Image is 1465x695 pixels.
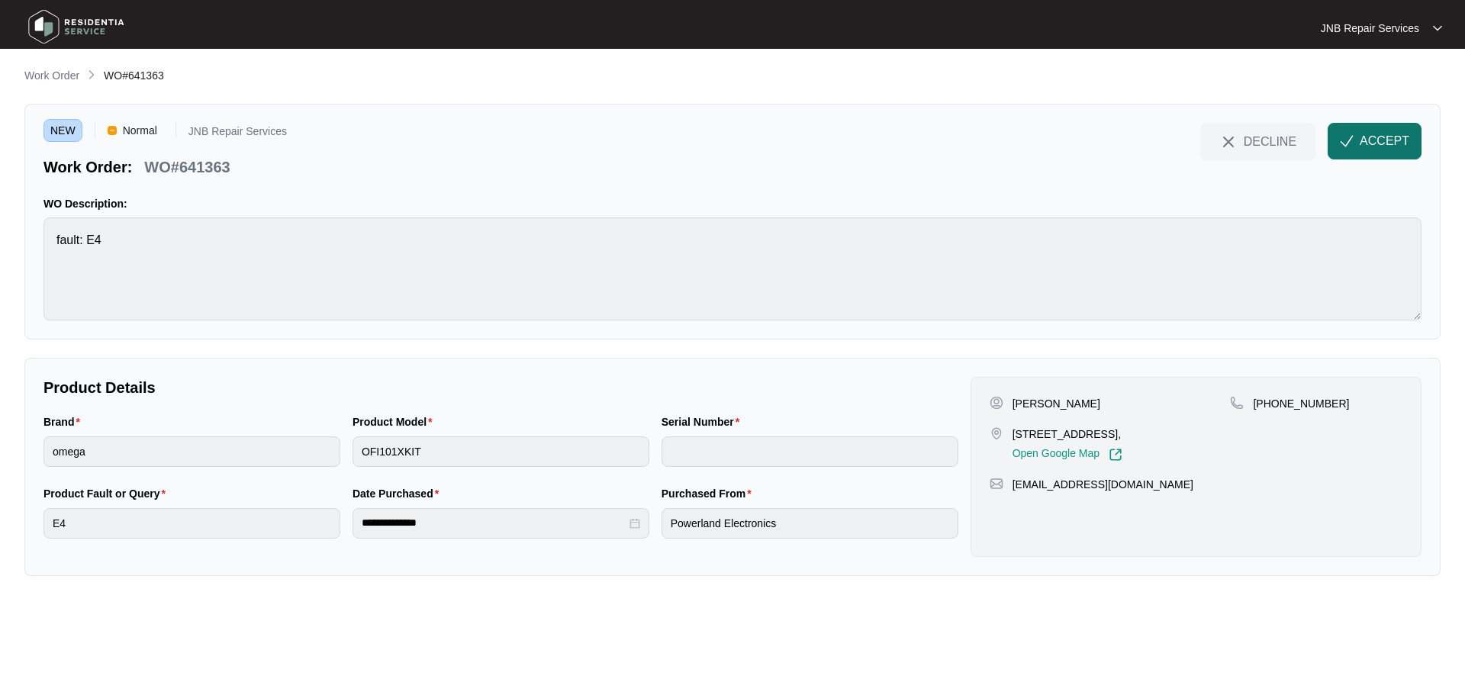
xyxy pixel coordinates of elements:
[43,436,340,467] input: Brand
[1244,133,1296,150] span: DECLINE
[362,515,626,531] input: Date Purchased
[188,126,287,142] p: JNB Repair Services
[108,126,117,135] img: Vercel Logo
[353,414,439,430] label: Product Model
[43,377,958,398] p: Product Details
[353,436,649,467] input: Product Model
[1253,396,1349,411] p: [PHONE_NUMBER]
[21,68,82,85] a: Work Order
[1321,21,1419,36] p: JNB Repair Services
[43,196,1422,211] p: WO Description:
[353,486,445,501] label: Date Purchased
[1013,448,1122,462] a: Open Google Map
[1328,123,1422,159] button: check-IconACCEPT
[144,156,230,178] p: WO#641363
[85,69,98,81] img: chevron-right
[43,119,82,142] span: NEW
[117,119,163,142] span: Normal
[1200,123,1315,159] button: close-IconDECLINE
[1230,396,1244,410] img: map-pin
[23,4,130,50] img: residentia service logo
[1219,133,1238,151] img: close-Icon
[1433,24,1442,32] img: dropdown arrow
[43,486,172,501] label: Product Fault or Query
[43,217,1422,320] textarea: fault: E4
[43,156,132,178] p: Work Order:
[662,508,958,539] input: Purchased From
[990,426,1003,440] img: map-pin
[1109,448,1122,462] img: Link-External
[43,508,340,539] input: Product Fault or Query
[662,414,745,430] label: Serial Number
[1340,134,1354,148] img: check-Icon
[1360,132,1409,150] span: ACCEPT
[1013,396,1100,411] p: [PERSON_NAME]
[104,69,164,82] span: WO#641363
[990,396,1003,410] img: user-pin
[662,486,758,501] label: Purchased From
[662,436,958,467] input: Serial Number
[1013,426,1122,442] p: [STREET_ADDRESS],
[990,477,1003,491] img: map-pin
[43,414,86,430] label: Brand
[24,68,79,83] p: Work Order
[1013,477,1193,492] p: [EMAIL_ADDRESS][DOMAIN_NAME]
